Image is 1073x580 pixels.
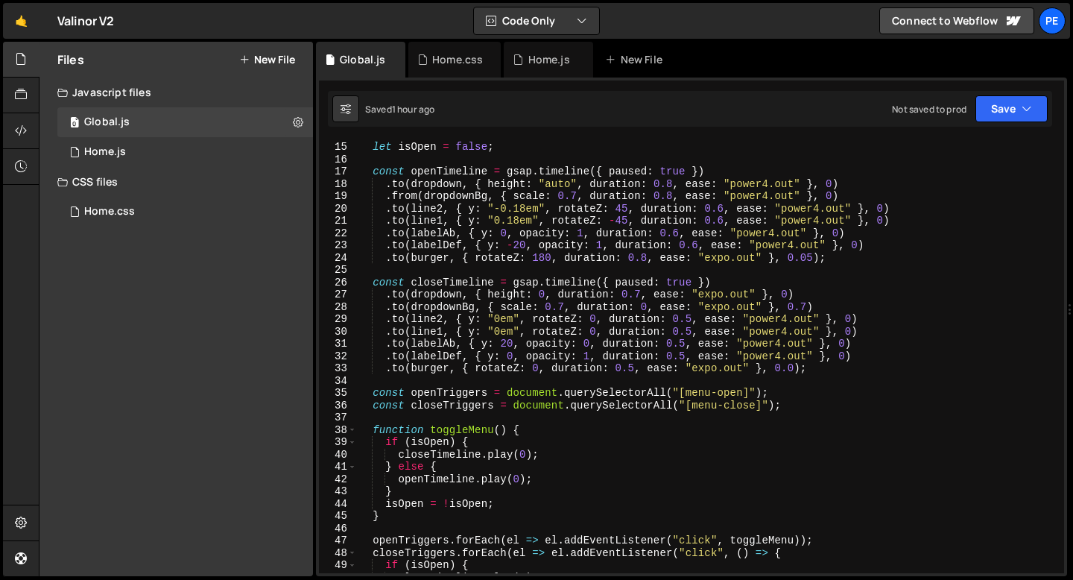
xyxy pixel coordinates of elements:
div: 27 [319,289,357,301]
div: 24 [319,252,357,265]
div: 36 [319,400,357,412]
div: 28 [319,301,357,314]
div: 34 [319,375,357,388]
div: 22 [319,227,357,240]
div: 35 [319,387,357,400]
div: 23 [319,239,357,252]
div: CSS files [39,167,313,197]
div: Home.css [84,205,135,218]
div: 17 [319,166,357,178]
div: New File [605,52,668,67]
div: 15 [319,141,357,154]
button: New File [239,54,295,66]
div: 1 hour ago [392,103,435,116]
div: Saved [365,103,434,116]
button: Save [975,95,1048,122]
div: 42 [319,473,357,486]
div: Valinor V2 [57,12,115,30]
div: Home.js [84,145,126,159]
div: 19 [319,190,357,203]
div: Global.js [340,52,385,67]
div: Global.js [84,116,130,129]
div: Home.css [432,52,483,67]
div: 18 [319,178,357,191]
div: 17312/48035.js [57,137,313,167]
div: 30 [319,326,357,338]
div: 47 [319,535,357,547]
div: 17312/48036.css [57,197,313,227]
div: Not saved to prod [892,103,966,116]
div: 46 [319,523,357,535]
a: 🤙 [3,3,39,39]
div: 49 [319,559,357,572]
div: 26 [319,277,357,289]
div: 29 [319,313,357,326]
div: 39 [319,436,357,449]
a: Pe [1039,7,1066,34]
div: 21 [319,215,357,227]
div: Home.js [528,52,570,67]
div: 33 [319,362,357,375]
div: 17312/48098.js [57,107,313,137]
div: 41 [319,461,357,473]
div: 40 [319,449,357,461]
div: 20 [319,203,357,215]
h2: Files [57,51,84,68]
div: 43 [319,485,357,498]
div: 31 [319,338,357,350]
div: 25 [319,264,357,277]
div: 48 [319,547,357,560]
a: Connect to Webflow [879,7,1034,34]
div: 45 [319,510,357,523]
div: 32 [319,350,357,363]
div: 44 [319,498,357,511]
div: 37 [319,412,357,424]
div: Javascript files [39,78,313,107]
span: 0 [70,118,79,130]
div: 16 [319,154,357,166]
button: Code Only [474,7,599,34]
div: 38 [319,424,357,437]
